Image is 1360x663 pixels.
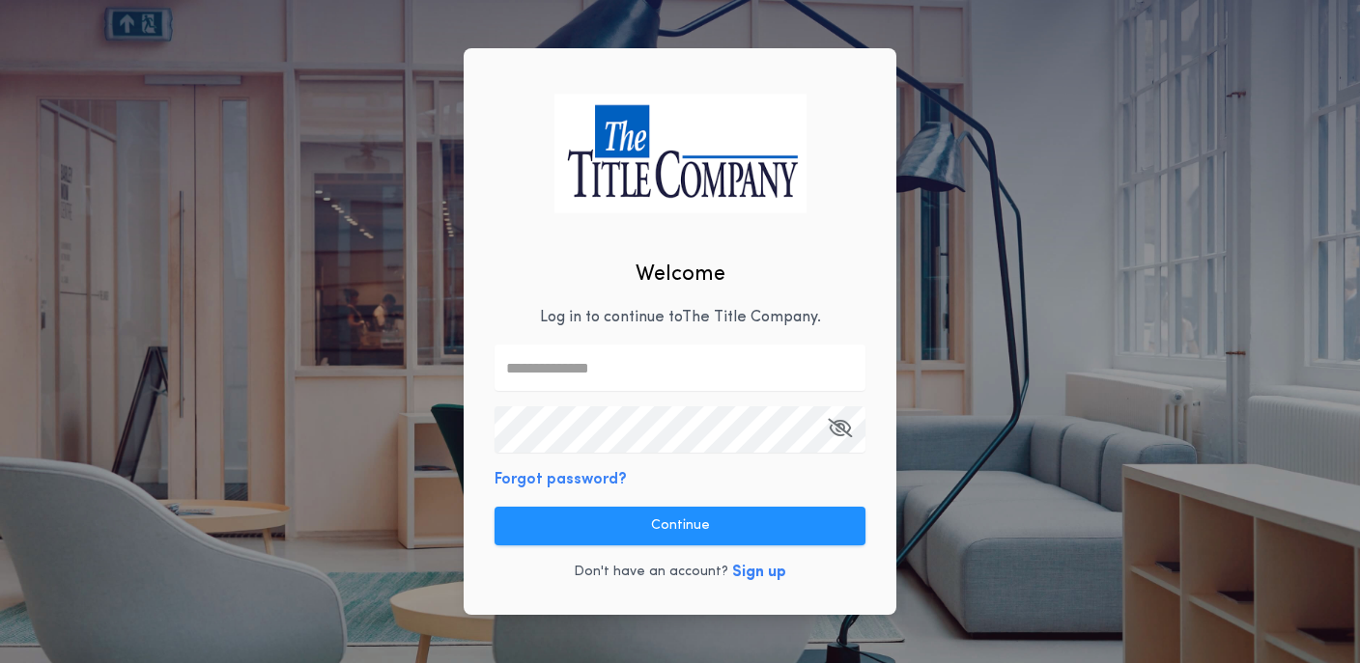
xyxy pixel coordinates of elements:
h2: Welcome [636,259,725,290]
button: Sign up [732,561,786,584]
button: Forgot password? [495,468,627,491]
img: logo [553,94,807,212]
p: Log in to continue to The Title Company . [540,306,821,329]
button: Continue [495,507,865,545]
p: Don't have an account? [574,563,728,582]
